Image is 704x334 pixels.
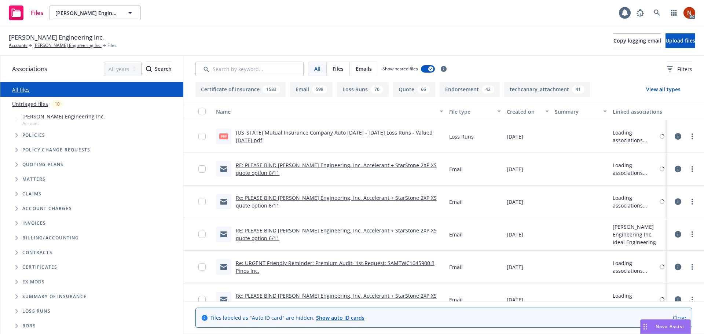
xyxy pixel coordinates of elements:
span: Policies [22,133,45,137]
div: Search [146,62,172,76]
button: Upload files [665,33,695,48]
span: Account charges [22,206,72,211]
a: more [688,263,697,271]
input: Toggle Row Selected [198,231,206,238]
div: Loading associations... [613,194,658,209]
button: Summary [552,103,609,120]
a: [US_STATE] Mutual Insurance Company Auto [DATE] - [DATE] Loss Runs - Valued [DATE].pdf [236,129,433,144]
a: more [688,197,697,206]
span: Files [31,10,43,16]
a: Untriaged files [12,100,48,108]
span: Email [449,231,463,238]
a: Files [6,3,46,23]
a: Close [673,314,686,322]
span: Email [449,296,463,304]
span: Files [107,42,117,49]
button: View all types [634,82,692,97]
span: Upload files [665,37,695,44]
button: techcanary_attachment [504,82,590,97]
span: [DATE] [507,296,523,304]
div: File type [449,108,493,115]
div: 41 [572,85,584,93]
div: Loading associations... [613,161,658,177]
button: Created on [504,103,552,120]
button: Filters [667,62,692,76]
div: 70 [371,85,383,93]
span: Email [449,165,463,173]
a: Re: PLEASE BIND [PERSON_NAME] Engineering, Inc. Accelerant + StarStone 2XP XS quote option 6/11 [236,292,437,307]
button: Quote [393,82,435,97]
span: Account [22,120,105,126]
span: [DATE] [507,198,523,206]
span: [DATE] [507,231,523,238]
div: [PERSON_NAME] Engineering Inc. Ideal Engineering [613,223,664,246]
a: Re: PLEASE BIND [PERSON_NAME] Engineering, Inc. Accelerant + StarStone 2XP XS quote option 6/11 [236,194,437,209]
span: All [314,65,320,73]
button: SearchSearch [146,62,172,76]
span: Files [333,65,344,73]
span: Matters [22,177,45,181]
span: [DATE] [507,263,523,271]
span: Quoting plans [22,162,64,167]
div: 1533 [263,85,280,93]
div: 66 [417,85,430,93]
button: Certificate of insurance [195,82,286,97]
div: Loading associations... [613,292,658,307]
span: [PERSON_NAME] Engineering Inc. [9,33,104,42]
div: Created on [507,108,541,115]
a: Accounts [9,42,27,49]
span: [DATE] [507,133,523,140]
div: Drag to move [641,320,650,334]
div: Summary [555,108,598,115]
a: Show auto ID cards [316,314,364,321]
span: Email [449,263,463,271]
input: Toggle Row Selected [198,133,206,140]
button: Name [213,103,446,120]
span: Files labeled as "Auto ID card" are hidden. [210,314,364,322]
span: Filters [667,65,692,73]
span: Policy change requests [22,148,90,152]
a: RE: PLEASE BIND [PERSON_NAME] Engineering, Inc. Accelerant + StarStone 2XP XS quote option 6/11 [236,227,437,242]
button: Nova Assist [640,319,691,334]
button: Linked associations [610,103,667,120]
button: Email [290,82,333,97]
span: [DATE] [507,165,523,173]
span: BORs [22,324,36,328]
span: Billing/Accounting [22,236,79,240]
span: [PERSON_NAME] Engineering Inc. [55,9,119,17]
input: Toggle Row Selected [198,198,206,205]
span: Invoices [22,221,46,225]
a: Report a Bug [633,5,648,20]
span: Nova Assist [656,323,685,330]
span: Copy logging email [613,37,661,44]
span: Associations [12,64,47,74]
span: Contracts [22,250,52,255]
span: Filters [677,65,692,73]
span: Summary of insurance [22,294,87,299]
span: Certificates [22,265,57,269]
span: pdf [219,133,228,139]
svg: Search [146,66,152,72]
input: Toggle Row Selected [198,296,206,303]
a: Search [650,5,664,20]
a: more [688,132,697,141]
a: RE: PLEASE BIND [PERSON_NAME] Engineering, Inc. Accelerant + StarStone 2XP XS quote option 6/11 [236,162,437,176]
a: Switch app [667,5,681,20]
div: Tree Example [0,111,183,231]
button: File type [446,103,504,120]
div: Linked associations [613,108,664,115]
button: Endorsement [440,82,500,97]
button: Copy logging email [613,33,661,48]
a: Re: URGENT Friendly Reminder: Premium Audit- 1st Request: SAMTWC1045900 3 Pinos Inc. [236,260,434,274]
div: 42 [482,85,494,93]
span: Loss Runs [449,133,474,140]
img: photo [683,7,695,19]
a: more [688,295,697,304]
input: Toggle Row Selected [198,263,206,271]
a: more [688,165,697,173]
span: Ex Mods [22,280,45,284]
a: [PERSON_NAME] Engineering Inc. [33,42,102,49]
input: Search by keyword... [195,62,304,76]
div: Folder Tree Example [0,231,183,333]
span: Email [449,198,463,206]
